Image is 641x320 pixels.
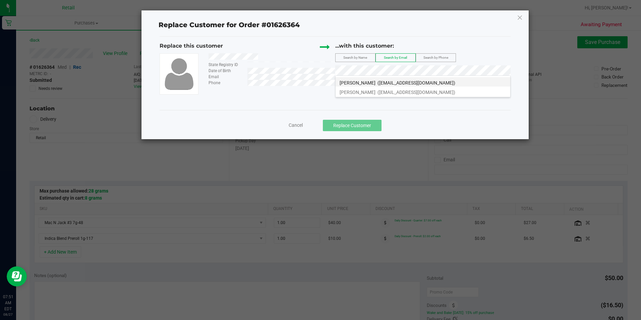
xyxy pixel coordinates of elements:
span: Search by Name [343,56,367,59]
span: Replace this customer [160,43,223,49]
img: user-icon.png [161,56,197,91]
span: Search by Email [384,56,407,59]
span: Search by Phone [423,56,448,59]
iframe: Resource center [7,266,27,286]
div: Email [203,74,247,80]
div: State Registry ID [203,62,247,68]
span: Replace Customer for Order #01626364 [155,19,304,31]
button: Replace Customer [323,120,382,131]
div: Date of Birth [203,68,247,74]
div: Phone [203,80,247,86]
span: ...with this customer: [335,43,394,49]
span: Cancel [289,122,303,128]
